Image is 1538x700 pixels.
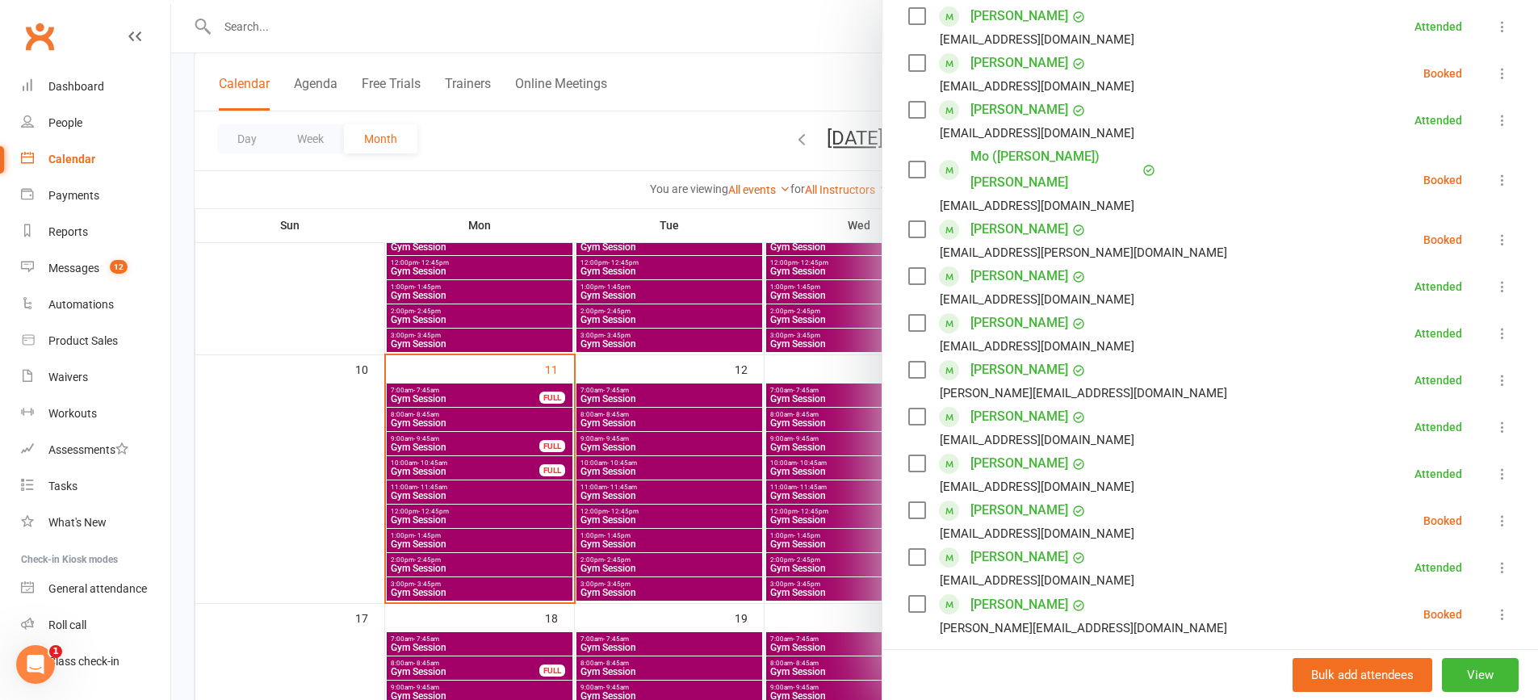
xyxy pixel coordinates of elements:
div: Booked [1423,174,1462,186]
a: Roll call [21,607,170,643]
a: Automations [21,287,170,323]
div: Tasks [48,480,78,493]
div: [EMAIL_ADDRESS][PERSON_NAME][DOMAIN_NAME] [940,242,1227,263]
div: Attended [1414,562,1462,573]
a: [PERSON_NAME] [970,263,1068,289]
a: [PERSON_NAME] [970,404,1068,430]
div: Assessments [48,443,128,456]
a: What's New [21,505,170,541]
div: [EMAIL_ADDRESS][DOMAIN_NAME] [940,476,1134,497]
div: [EMAIL_ADDRESS][DOMAIN_NAME] [940,123,1134,144]
div: Attended [1414,21,1462,32]
a: [PERSON_NAME] [970,310,1068,336]
div: Attended [1414,375,1462,386]
a: Messages 12 [21,250,170,287]
div: Attended [1414,468,1462,480]
button: View [1442,658,1519,692]
a: Dashboard [21,69,170,105]
div: [EMAIL_ADDRESS][DOMAIN_NAME] [940,570,1134,591]
div: [PERSON_NAME][EMAIL_ADDRESS][DOMAIN_NAME] [940,383,1227,404]
a: General attendance kiosk mode [21,571,170,607]
div: Booked [1423,68,1462,79]
a: Mo ([PERSON_NAME]) [PERSON_NAME] [970,144,1138,195]
iframe: Intercom live chat [16,645,55,684]
div: [EMAIL_ADDRESS][DOMAIN_NAME] [940,76,1134,97]
div: Messages [48,262,99,275]
div: Reports [48,225,88,238]
div: [EMAIL_ADDRESS][DOMAIN_NAME] [940,523,1134,544]
div: Booked [1423,609,1462,620]
a: [PERSON_NAME] [970,357,1068,383]
div: Attended [1414,328,1462,339]
a: Reports [21,214,170,250]
div: Product Sales [48,334,118,347]
div: [EMAIL_ADDRESS][DOMAIN_NAME] [940,195,1134,216]
div: Dashboard [48,80,104,93]
div: Attended [1414,115,1462,126]
div: [EMAIL_ADDRESS][DOMAIN_NAME] [940,336,1134,357]
div: Class check-in [48,655,119,668]
a: [PERSON_NAME] [970,3,1068,29]
a: Product Sales [21,323,170,359]
div: [PERSON_NAME][EMAIL_ADDRESS][DOMAIN_NAME] [940,618,1227,639]
a: Workouts [21,396,170,432]
a: [PERSON_NAME] [970,97,1068,123]
a: Clubworx [19,16,60,57]
div: Booked [1423,515,1462,526]
a: Waivers [21,359,170,396]
a: [PERSON_NAME] [970,592,1068,618]
button: Bulk add attendees [1293,658,1432,692]
div: What's New [48,516,107,529]
a: Payments [21,178,170,214]
div: [EMAIL_ADDRESS][DOMAIN_NAME] [940,289,1134,310]
div: Calendar [48,153,95,166]
div: Payments [48,189,99,202]
div: People [48,116,82,129]
a: [PERSON_NAME] [970,50,1068,76]
a: [PERSON_NAME] [970,497,1068,523]
div: Attended [1414,421,1462,433]
div: Automations [48,298,114,311]
a: Calendar [21,141,170,178]
span: 12 [110,260,128,274]
div: Waivers [48,371,88,384]
a: [PERSON_NAME] [970,451,1068,476]
div: [EMAIL_ADDRESS][DOMAIN_NAME] [940,430,1134,451]
span: 1 [49,645,62,658]
a: People [21,105,170,141]
div: Attended [1414,281,1462,292]
div: Roll call [48,618,86,631]
a: [PERSON_NAME] [970,216,1068,242]
div: Workouts [48,407,97,420]
div: Booked [1423,234,1462,245]
a: Class kiosk mode [21,643,170,680]
a: Assessments [21,432,170,468]
a: [PERSON_NAME] [970,544,1068,570]
a: Tasks [21,468,170,505]
div: [EMAIL_ADDRESS][DOMAIN_NAME] [940,29,1134,50]
div: General attendance [48,582,147,595]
